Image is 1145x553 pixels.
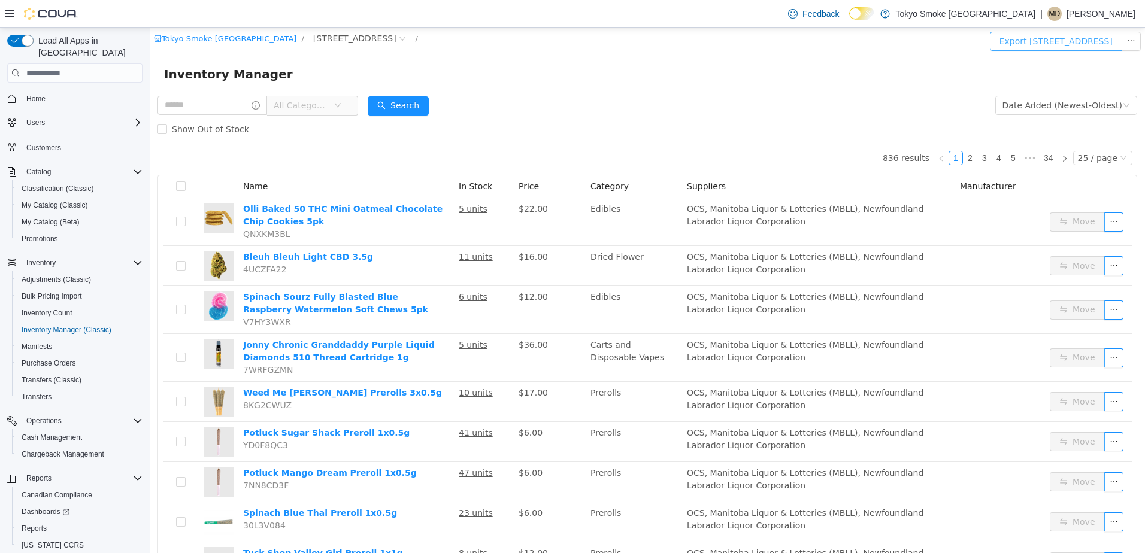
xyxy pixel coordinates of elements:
[369,400,393,410] span: $6.00
[17,272,96,287] a: Adjustments (Classic)
[17,181,99,196] a: Classification (Classic)
[309,481,343,490] u: 23 units
[4,7,147,16] a: icon: shopTokyo Smoke [GEOGRAPHIC_DATA]
[17,198,93,212] a: My Catalog (Classic)
[900,445,955,464] button: icon: swapMove
[843,124,856,137] a: 4
[17,181,143,196] span: Classification (Classic)
[857,124,870,137] a: 5
[17,356,81,370] a: Purchase Orders
[309,521,338,530] u: 8 units
[309,154,343,163] span: In Stock
[309,400,343,410] u: 41 units
[441,154,479,163] span: Category
[853,69,973,87] div: Date Added (Newest-Oldest)
[34,35,143,59] span: Load All Apps in [GEOGRAPHIC_DATA]
[93,177,293,199] a: Olli Baked 50 THC Mini Oatmeal Chocolate Chip Cookies 5pk
[12,429,147,446] button: Cash Management
[799,124,813,137] a: 1
[22,256,60,270] button: Inventory
[309,265,338,274] u: 6 units
[871,123,890,138] li: Next 5 Pages
[828,124,841,137] a: 3
[1047,7,1062,21] div: Misha Degtiarev
[842,123,856,138] li: 4
[840,4,973,23] button: Export [STREET_ADDRESS]
[163,4,247,17] span: 450 Yonge St
[369,481,393,490] span: $6.00
[152,7,154,16] span: /
[810,154,867,163] span: Manufacturer
[537,521,774,543] span: OCS, Manitoba Liquor & Lotteries (MBLL), Newfoundland Labrador Liquor Corporation
[955,321,974,340] button: icon: ellipsis
[93,202,141,211] span: QNXKM3BL
[93,493,136,503] span: 30L3V084
[2,163,147,180] button: Catalog
[124,72,178,84] span: All Categories
[22,449,104,459] span: Chargeback Management
[93,413,138,423] span: YD0F8QC3
[973,74,980,83] i: icon: down
[17,488,143,502] span: Canadian Compliance
[93,400,260,410] a: Potluck Sugar Shack Preroll 1x0.5g
[93,481,247,490] a: Spinach Blue Thai Preroll 1x0.5g
[22,507,69,516] span: Dashboards
[93,265,278,287] a: Spinach Sourz Fully Blasted Blue Raspberry Watermelon Soft Chews 5pk
[537,224,774,247] span: OCS, Manitoba Liquor & Lotteries (MBLL), Newfoundland Labrador Liquor Corporation
[17,356,143,370] span: Purchase Orders
[22,325,111,335] span: Inventory Manager (Classic)
[22,234,58,244] span: Promotions
[22,165,143,179] span: Catalog
[22,342,52,351] span: Manifests
[102,74,110,82] i: icon: info-circle
[54,223,84,253] img: Bleuh Bleuh Light CBD 3.5g hero shot
[17,373,143,387] span: Transfers (Classic)
[537,312,774,335] span: OCS, Manitoba Liquor & Lotteries (MBLL), Newfoundland Labrador Liquor Corporation
[369,440,393,450] span: $6.00
[26,143,61,153] span: Customers
[2,138,147,156] button: Customers
[309,360,343,370] u: 10 units
[17,390,143,404] span: Transfers
[22,490,92,500] span: Canadian Compliance
[93,290,141,299] span: V7HY3WXR
[537,360,774,382] span: OCS, Manitoba Liquor & Lotteries (MBLL), Newfoundland Labrador Liquor Corporation
[26,167,51,177] span: Catalog
[22,92,50,106] a: Home
[309,177,338,186] u: 5 units
[17,538,89,552] a: [US_STATE] CCRS
[17,97,104,107] span: Show Out of Stock
[93,373,142,382] span: 8KG2CWUZ
[93,453,139,463] span: 7NN8CD3F
[22,139,143,154] span: Customers
[2,254,147,271] button: Inventory
[955,364,974,384] button: icon: ellipsis
[911,127,919,135] i: icon: right
[22,471,143,485] span: Reports
[218,69,279,88] button: icon: searchSearch
[436,306,532,354] td: Carts and Disposable Vapes
[14,37,150,56] span: Inventory Manager
[17,488,97,502] a: Canadian Compliance
[12,305,147,321] button: Inventory Count
[93,338,144,347] span: 7WRFGZMN
[22,291,82,301] span: Bulk Pricing Import
[12,271,147,288] button: Adjustments (Classic)
[788,127,795,135] i: icon: left
[26,118,45,127] span: Users
[22,256,143,270] span: Inventory
[928,124,968,137] div: 25 / page
[22,116,143,130] span: Users
[17,538,143,552] span: Washington CCRS
[436,354,532,394] td: Prerolls
[17,390,56,404] a: Transfers
[900,485,955,504] button: icon: swapMove
[436,475,532,515] td: Prerolls
[2,114,147,131] button: Users
[970,127,977,135] i: icon: down
[26,94,46,104] span: Home
[955,445,974,464] button: icon: ellipsis
[309,224,343,234] u: 11 units
[17,339,143,354] span: Manifests
[900,321,955,340] button: icon: swapMove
